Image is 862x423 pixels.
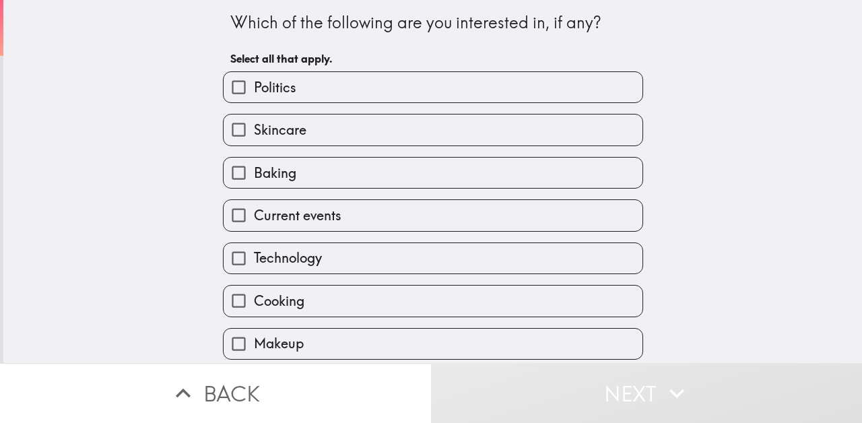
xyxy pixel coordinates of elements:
span: Current events [254,206,341,225]
span: Politics [254,78,296,97]
button: Makeup [224,329,642,359]
div: Which of the following are you interested in, if any? [230,11,636,34]
button: Skincare [224,115,642,145]
span: Technology [254,249,322,267]
button: Technology [224,243,642,273]
button: Current events [224,200,642,230]
span: Makeup [254,334,304,353]
button: Politics [224,72,642,102]
span: Skincare [254,121,306,139]
button: Cooking [224,286,642,316]
span: Cooking [254,292,304,311]
span: Baking [254,164,296,183]
button: Next [431,363,862,423]
button: Baking [224,158,642,188]
h6: Select all that apply. [230,51,636,66]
